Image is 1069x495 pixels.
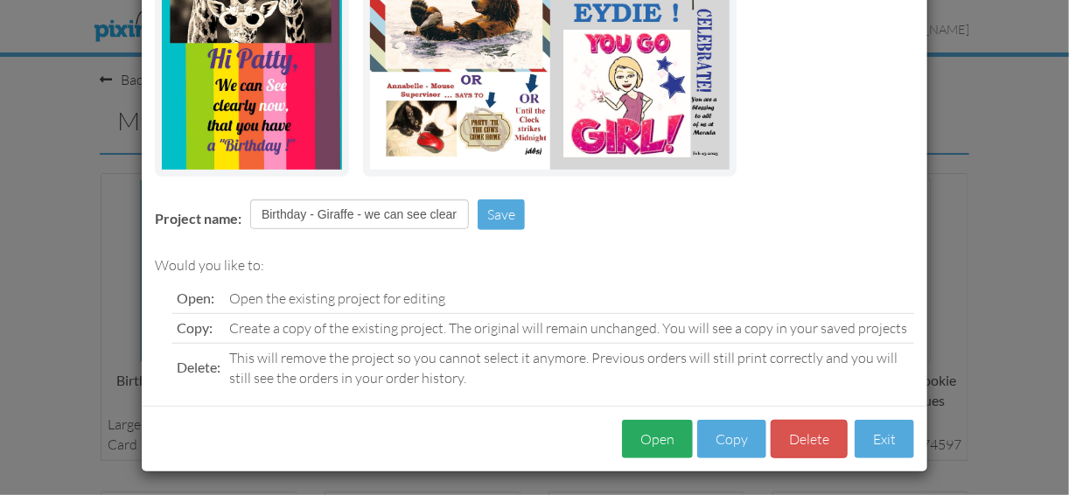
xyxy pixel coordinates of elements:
td: This will remove the project so you cannot select it anymore. Previous orders will still print co... [225,343,914,392]
button: Save [478,199,525,230]
label: Project name: [155,209,241,229]
td: Create a copy of the existing project. The original will remain unchanged. You will see a copy in... [225,313,914,343]
div: Would you like to: [155,255,914,275]
span: Copy: [177,319,213,336]
span: Delete: [177,359,220,375]
button: Open [622,420,693,459]
td: Open the existing project for editing [225,284,914,313]
span: Open: [177,289,214,306]
button: Copy [697,420,766,459]
button: Delete [771,420,848,459]
button: Exit [855,420,914,459]
input: Enter project name [250,199,469,229]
